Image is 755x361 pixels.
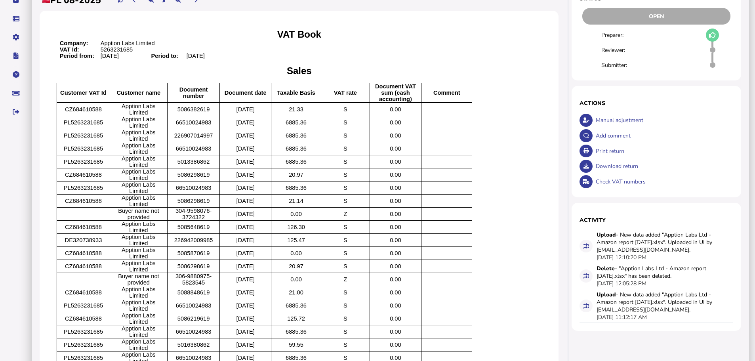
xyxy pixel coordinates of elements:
span: Company: [60,40,88,46]
span: [DATE] [236,289,255,296]
span: 0.00 [390,302,401,309]
span: [DATE] [236,119,255,126]
span: Apption Labs Limited [101,40,155,46]
span: S [343,172,347,178]
i: Data for this filing changed [583,303,589,309]
span: S [343,250,347,256]
div: Return status - Actions are restricted to nominated users [580,8,733,25]
span: VAT Id: [60,46,79,53]
span: 21.14 [289,198,303,204]
span: Apption Labs Limited [122,142,156,155]
span: 5086219619 [177,315,210,322]
span: 66510024983 [176,355,212,361]
button: Raise a support ticket [8,85,24,101]
span: PL5263231685 [64,145,103,152]
span: S [343,329,347,335]
span: 5013386862 [177,159,210,165]
span: Apption Labs Limited [122,168,156,181]
span: Apption Labs Limited [122,325,156,338]
span: DE320738933 [65,237,102,243]
i: Data for this filing changed [583,273,589,279]
button: Download return [580,160,593,173]
span: 0.00 [390,106,401,113]
span: [DATE] [236,355,255,361]
span: [DATE] [236,342,255,348]
span: CZ684610588 [65,263,102,269]
span: 0.00 [390,172,401,178]
span: Taxable Basis [277,90,315,96]
span: Apption Labs Limited [122,260,156,273]
div: [DATE] 11:12:17 AM [597,313,647,321]
span: 5263231685 [101,46,133,53]
span: Z [343,276,347,283]
span: 0.00 [390,211,401,217]
span: [DATE] [236,263,255,269]
span: [DATE] [236,315,255,322]
span: 0.00 [390,263,401,269]
span: 125.47 [287,237,305,243]
span: S [343,159,347,165]
span: Apption Labs Limited [122,103,156,116]
span: CZ684610588 [65,106,102,113]
span: 66510024983 [176,329,212,335]
div: Open [582,8,730,25]
span: Sales [287,65,312,76]
span: 304-9598076-3724322 [175,208,212,220]
span: 21.00 [289,289,303,296]
span: Customer name [116,90,160,96]
span: VAT rate [334,90,357,96]
span: Apption Labs Limited [122,181,156,194]
span: 0.00 [390,276,401,283]
button: Mark as draft [706,29,719,42]
div: Reviewer: [601,46,643,54]
span: 0.00 [290,250,302,256]
span: S [343,185,347,191]
span: Apption Labs Limited [122,299,156,312]
span: [DATE] [236,250,255,256]
button: Sign out [8,103,24,120]
strong: Upload [597,291,616,298]
span: 66510024983 [176,185,212,191]
span: S [343,145,347,152]
span: Z [343,211,347,217]
span: 0.00 [290,276,302,283]
span: 0.00 [390,224,401,230]
div: Check VAT numbers [594,174,734,189]
button: Open printable view of return. [580,145,593,158]
span: 6885.36 [286,302,307,309]
span: 5086298619 [177,263,210,269]
span: [DATE] [236,237,255,243]
span: PL5263231685 [64,342,103,348]
span: 226942009985 [174,237,213,243]
span: CZ684610588 [65,172,102,178]
h1: Actions [580,99,733,107]
span: [DATE] [236,224,255,230]
span: VAT Book [277,29,321,40]
span: [DATE] [236,329,255,335]
span: Document number [179,86,208,99]
span: 6885.36 [286,185,307,191]
span: [DATE] [236,145,255,152]
span: S [343,119,347,126]
span: Apption Labs Limited [122,286,156,299]
span: 59.55 [289,342,303,348]
div: - "Apption Labs Ltd - Amazon report [DATE].xlsx" has been deleted. [597,265,715,280]
span: 0.00 [390,198,401,204]
button: Data manager [8,10,24,27]
strong: Upload [597,231,616,239]
span: [DATE] [236,185,255,191]
span: Apption Labs Limited [122,234,156,246]
span: CZ684610588 [65,289,102,296]
span: 5086298619 [177,198,210,204]
span: 6885.36 [286,329,307,335]
span: [DATE] [187,53,205,59]
div: [DATE] 12:10:20 PM [597,254,646,261]
span: Customer VAT Id [60,90,107,96]
span: Comment [433,90,460,96]
span: 21.33 [289,106,303,113]
button: Developer hub links [8,48,24,64]
div: Preparer: [601,31,643,39]
span: Apption Labs Limited [122,338,156,351]
span: PL5263231685 [64,302,103,309]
